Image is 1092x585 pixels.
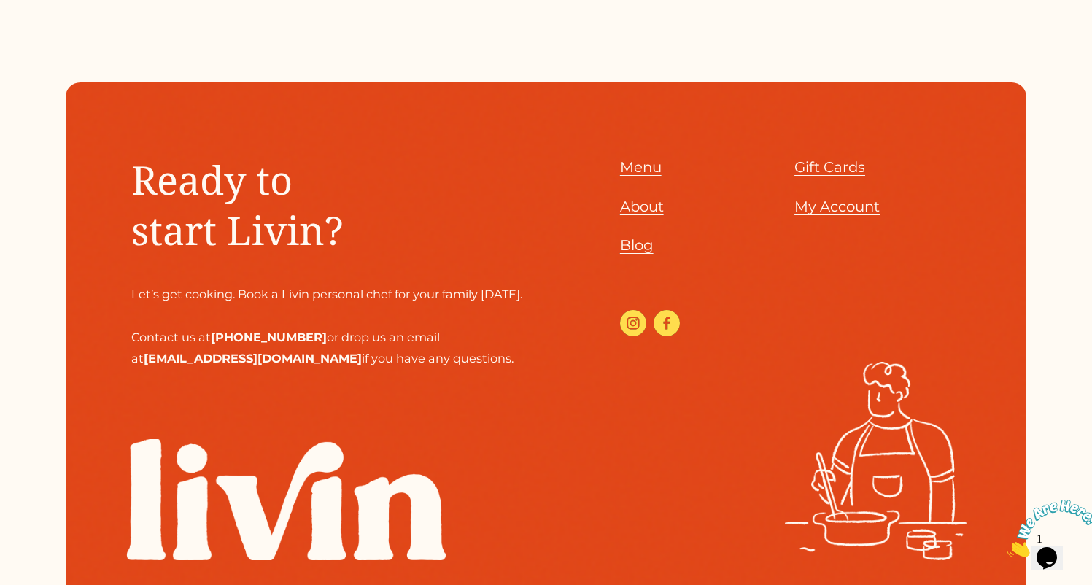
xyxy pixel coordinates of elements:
[654,310,680,336] a: Facebook
[794,158,865,176] span: Gift Cards
[620,155,662,181] a: Menu
[794,155,865,181] a: Gift Cards
[1002,494,1092,563] iframe: chat widget
[620,233,654,259] a: Blog
[794,194,880,220] a: My Account
[620,194,664,220] a: About
[131,152,344,257] span: Ready to start Livin?
[620,310,646,336] a: Instagram
[6,6,12,18] span: 1
[794,198,880,215] span: My Account
[620,236,654,254] span: Blog
[131,287,522,365] span: Let’s get cooking. Book a Livin personal chef for your family [DATE]. Contact us at or drop us an...
[620,198,664,215] span: About
[620,158,662,176] span: Menu
[211,330,327,344] strong: [PHONE_NUMBER]
[144,351,362,365] strong: [EMAIL_ADDRESS][DOMAIN_NAME]
[6,6,96,63] img: Chat attention grabber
